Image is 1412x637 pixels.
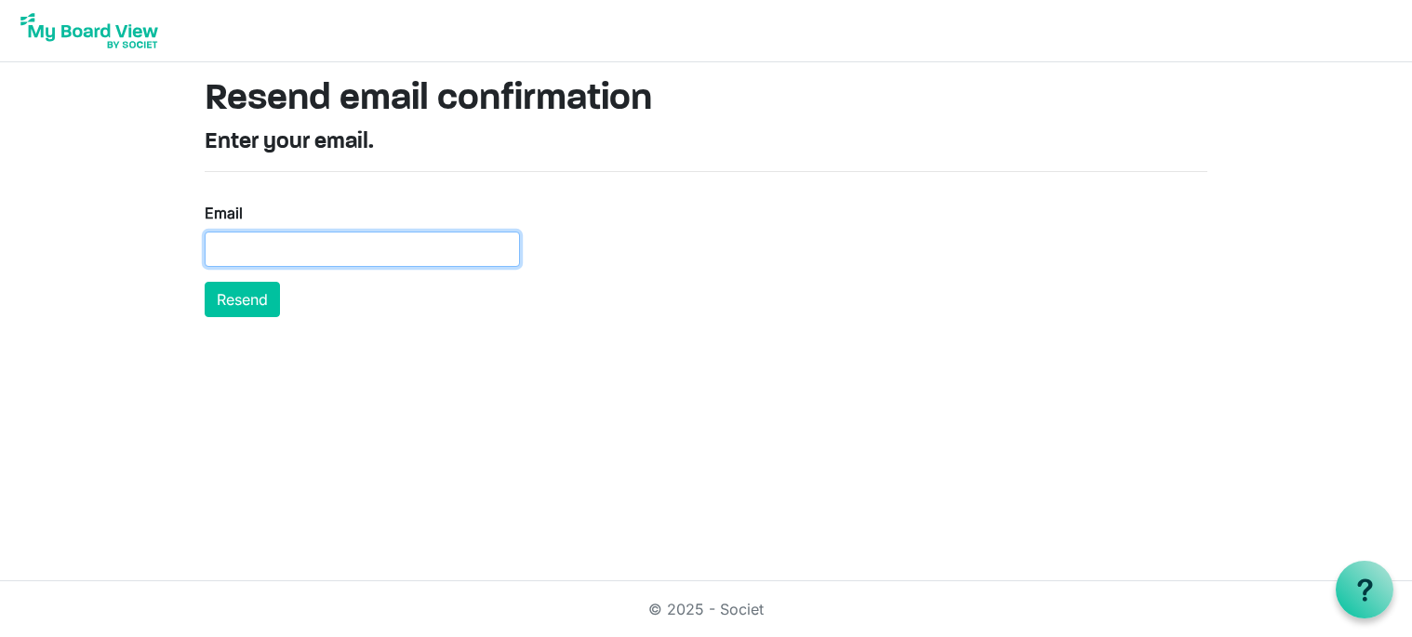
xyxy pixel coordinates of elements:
img: My Board View Logo [15,7,164,54]
label: Email [205,202,243,224]
h4: Enter your email. [205,129,1207,156]
h1: Resend email confirmation [205,77,1207,122]
button: Resend [205,282,280,317]
a: © 2025 - Societ [648,600,764,618]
